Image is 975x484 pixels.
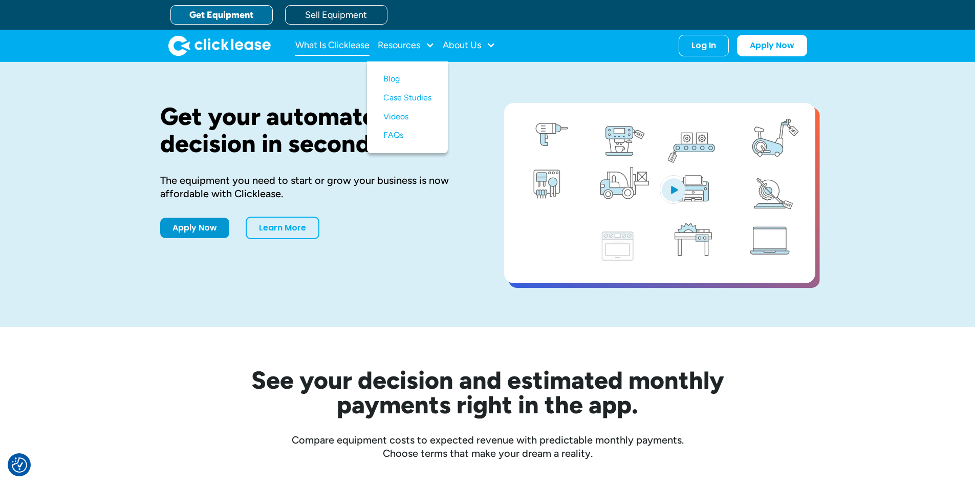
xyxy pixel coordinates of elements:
a: Case Studies [383,89,431,108]
a: Apply Now [160,218,229,238]
a: Videos [383,108,431,127]
a: Apply Now [737,35,807,56]
div: Log In [691,40,716,51]
div: Compare equipment costs to expected revenue with predictable monthly payments. Choose terms that ... [160,433,815,460]
a: Sell Equipment [285,5,387,25]
div: Resources [378,35,435,56]
a: home [168,35,271,56]
a: Get Equipment [170,5,273,25]
a: Learn More [246,217,319,239]
a: Blog [383,70,431,89]
img: Revisit consent button [12,457,27,473]
button: Consent Preferences [12,457,27,473]
a: What Is Clicklease [295,35,370,56]
div: About Us [443,35,495,56]
nav: Resources [367,61,448,153]
img: Clicklease logo [168,35,271,56]
h2: See your decision and estimated monthly payments right in the app. [201,368,774,417]
a: open lightbox [504,103,815,283]
a: FAQs [383,126,431,145]
div: The equipment you need to start or grow your business is now affordable with Clicklease. [160,174,471,200]
img: Blue play button logo on a light blue circular background [660,175,687,204]
h1: Get your automated decision in seconds. [160,103,471,157]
